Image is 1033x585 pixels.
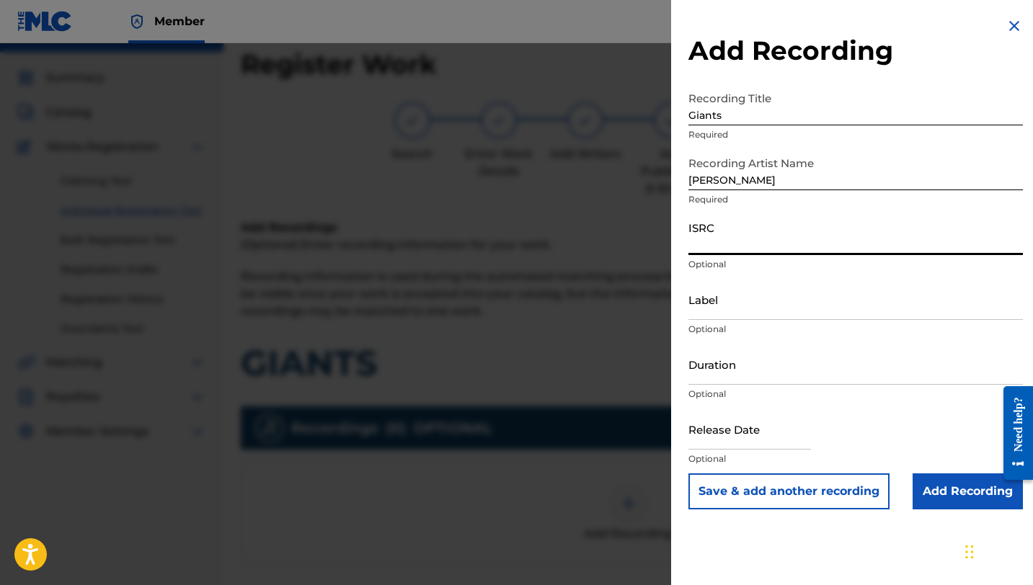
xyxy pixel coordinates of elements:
[688,258,1023,271] p: Optional
[961,516,1033,585] iframe: Chat Widget
[688,323,1023,336] p: Optional
[688,452,1023,465] p: Optional
[688,35,1023,67] h2: Add Recording
[688,388,1023,401] p: Optional
[688,473,890,509] button: Save & add another recording
[128,13,146,30] img: Top Rightsholder
[913,473,1023,509] input: Add Recording
[688,193,1023,206] p: Required
[154,13,205,30] span: Member
[993,375,1033,491] iframe: Resource Center
[688,128,1023,141] p: Required
[965,530,974,573] div: Drag
[17,11,73,32] img: MLC Logo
